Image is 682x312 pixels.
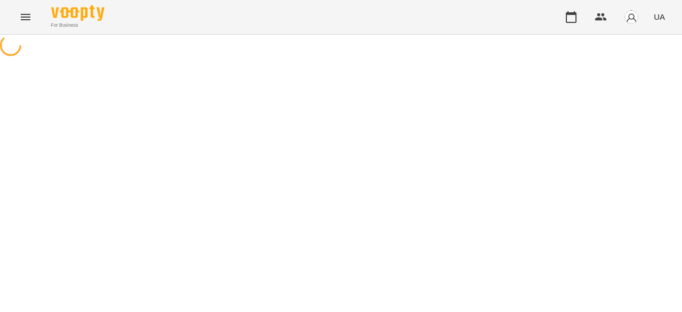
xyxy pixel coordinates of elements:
button: UA [649,7,669,27]
img: avatar_s.png [624,10,639,25]
button: Menu [13,4,38,30]
span: For Business [51,22,104,29]
img: Voopty Logo [51,5,104,21]
span: UA [654,11,665,22]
